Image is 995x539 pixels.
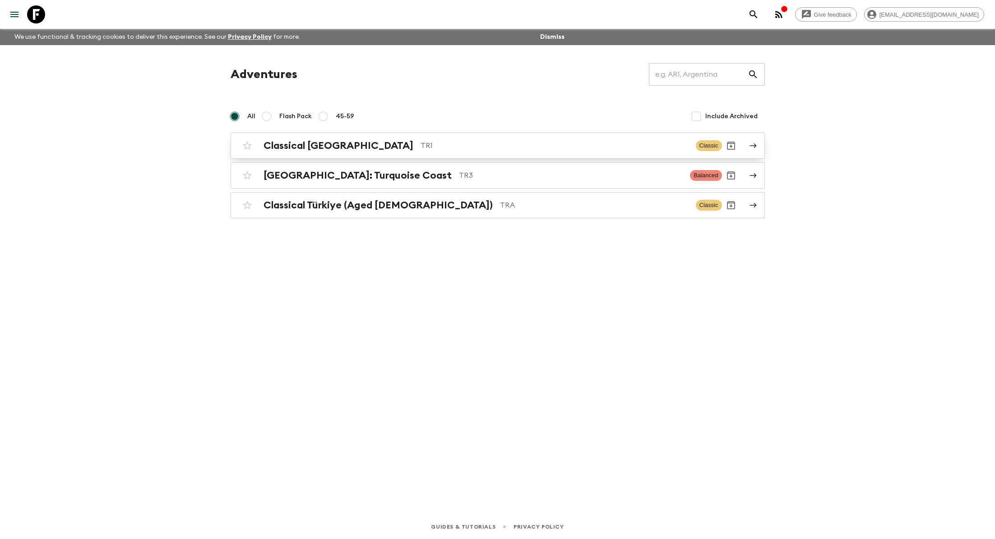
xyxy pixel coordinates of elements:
button: Archive [722,196,740,214]
span: Flash Pack [279,112,312,121]
p: TRA [500,200,689,211]
span: Include Archived [705,112,758,121]
a: Privacy Policy [228,34,272,40]
input: e.g. AR1, Argentina [649,62,748,87]
button: menu [5,5,23,23]
p: We use functional & tracking cookies to deliver this experience. See our for more. [11,29,304,45]
h2: [GEOGRAPHIC_DATA]: Turquoise Coast [264,170,452,181]
button: Archive [722,166,740,184]
h2: Classical Türkiye (Aged [DEMOGRAPHIC_DATA]) [264,199,493,211]
a: Give feedback [795,7,857,22]
h2: Classical [GEOGRAPHIC_DATA] [264,140,413,152]
a: Classical Türkiye (Aged [DEMOGRAPHIC_DATA])TRAClassicArchive [231,192,765,218]
span: Balanced [690,170,722,181]
a: Privacy Policy [514,522,564,532]
span: All [247,112,255,121]
div: [EMAIL_ADDRESS][DOMAIN_NAME] [864,7,984,22]
a: Classical [GEOGRAPHIC_DATA]TR1ClassicArchive [231,133,765,159]
span: [EMAIL_ADDRESS][DOMAIN_NAME] [875,11,984,18]
a: [GEOGRAPHIC_DATA]: Turquoise CoastTR3BalancedArchive [231,162,765,189]
button: Dismiss [538,31,567,43]
p: TR1 [421,140,689,151]
h1: Adventures [231,65,297,83]
p: TR3 [459,170,683,181]
a: Guides & Tutorials [431,522,495,532]
span: Classic [696,140,722,151]
span: Classic [696,200,722,211]
button: Archive [722,137,740,155]
span: Give feedback [809,11,856,18]
button: search adventures [745,5,763,23]
span: 45-59 [336,112,354,121]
